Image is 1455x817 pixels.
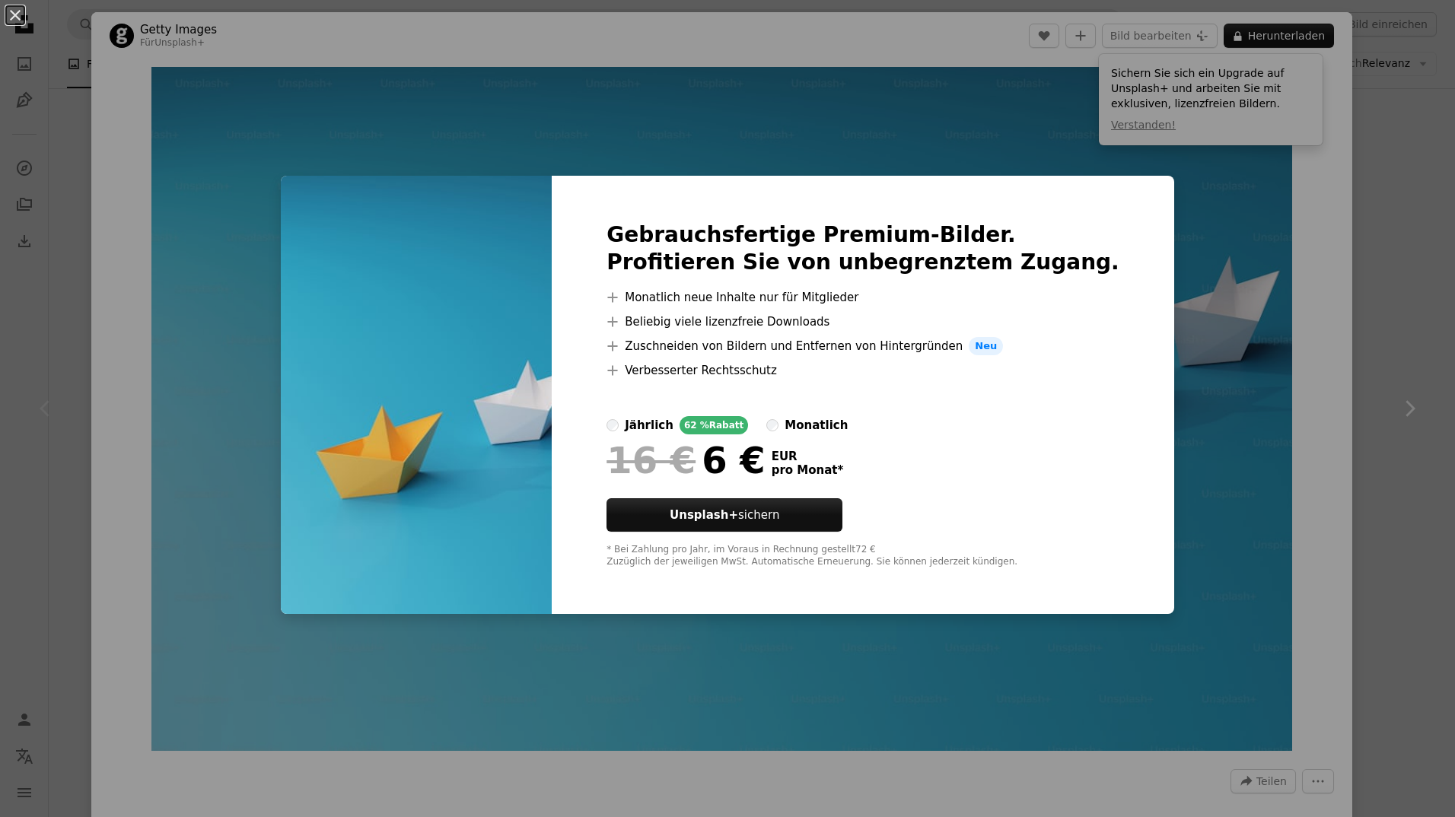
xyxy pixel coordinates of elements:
[607,544,1119,568] div: * Bei Zahlung pro Jahr, im Voraus in Rechnung gestellt 72 € Zuzüglich der jeweiligen MwSt. Automa...
[607,313,1119,331] li: Beliebig viele lizenzfreie Downloads
[772,450,844,463] span: EUR
[607,361,1119,380] li: Verbesserter Rechtsschutz
[607,221,1119,276] h2: Gebrauchsfertige Premium-Bilder. Profitieren Sie von unbegrenztem Zugang.
[281,176,552,614] img: premium_photo-1682309489100-edee588728bd
[766,419,778,431] input: monatlich
[607,419,619,431] input: jährlich62 %Rabatt
[607,440,765,480] div: 6 €
[625,416,673,434] div: jährlich
[969,337,1003,355] span: Neu
[607,337,1119,355] li: Zuschneiden von Bildern und Entfernen von Hintergründen
[772,463,844,477] span: pro Monat *
[670,508,738,522] strong: Unsplash+
[607,498,842,532] button: Unsplash+sichern
[607,440,696,480] span: 16 €
[785,416,848,434] div: monatlich
[607,288,1119,307] li: Monatlich neue Inhalte nur für Mitglieder
[680,416,748,434] div: 62 % Rabatt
